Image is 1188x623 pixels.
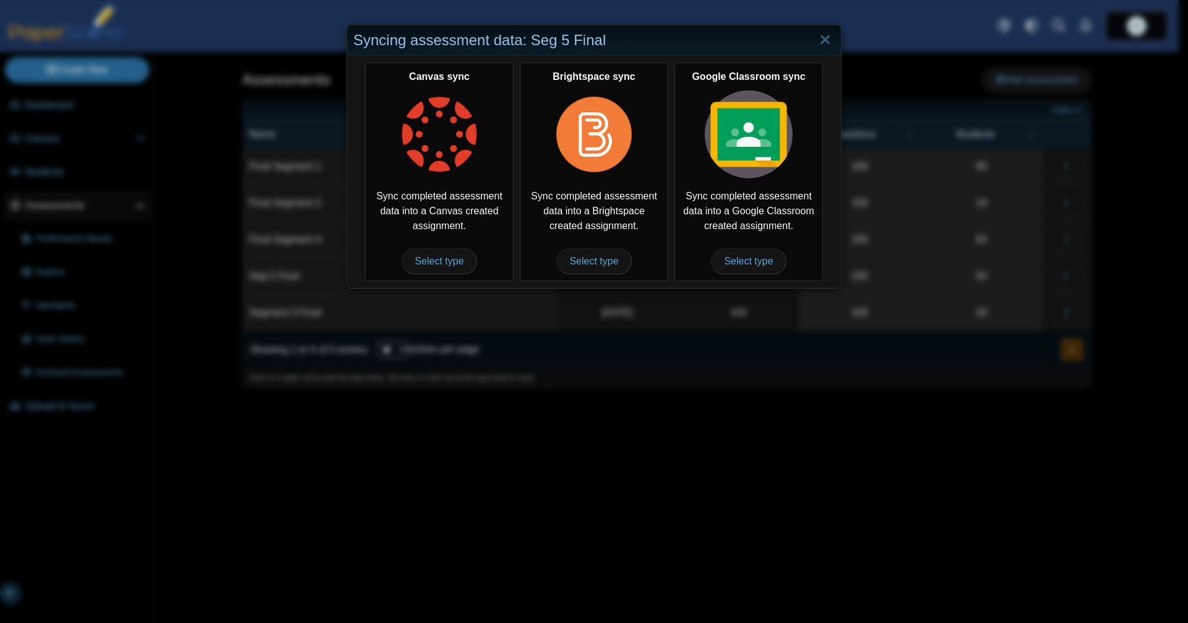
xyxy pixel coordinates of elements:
[520,63,668,281] div: Sync completed assessment data into a Brightspace created assignment.
[550,90,638,178] img: class-type-brightspace.png
[402,248,476,274] span: Select type
[520,63,668,281] a: Brightspace sync Sync completed assessment data into a Brightspace created assignment. Select type
[674,63,823,281] a: Google Classroom sync Sync completed assessment data into a Google Classroom created assignment. ...
[365,63,514,281] div: Sync completed assessment data into a Canvas created assignment.
[409,71,470,82] b: Canvas sync
[692,71,805,82] b: Google Classroom sync
[395,90,483,178] img: class-type-canvas.png
[705,90,793,178] img: class-type-google-classroom.svg
[365,63,514,281] a: Canvas sync Sync completed assessment data into a Canvas created assignment. Select type
[674,63,823,281] div: Sync completed assessment data into a Google Classroom created assignment.
[347,25,841,56] div: Syncing assessment data: Seg 5 Final
[816,29,835,51] a: Close
[711,248,786,274] span: Select type
[556,248,631,274] span: Select type
[553,71,635,82] b: Brightspace sync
